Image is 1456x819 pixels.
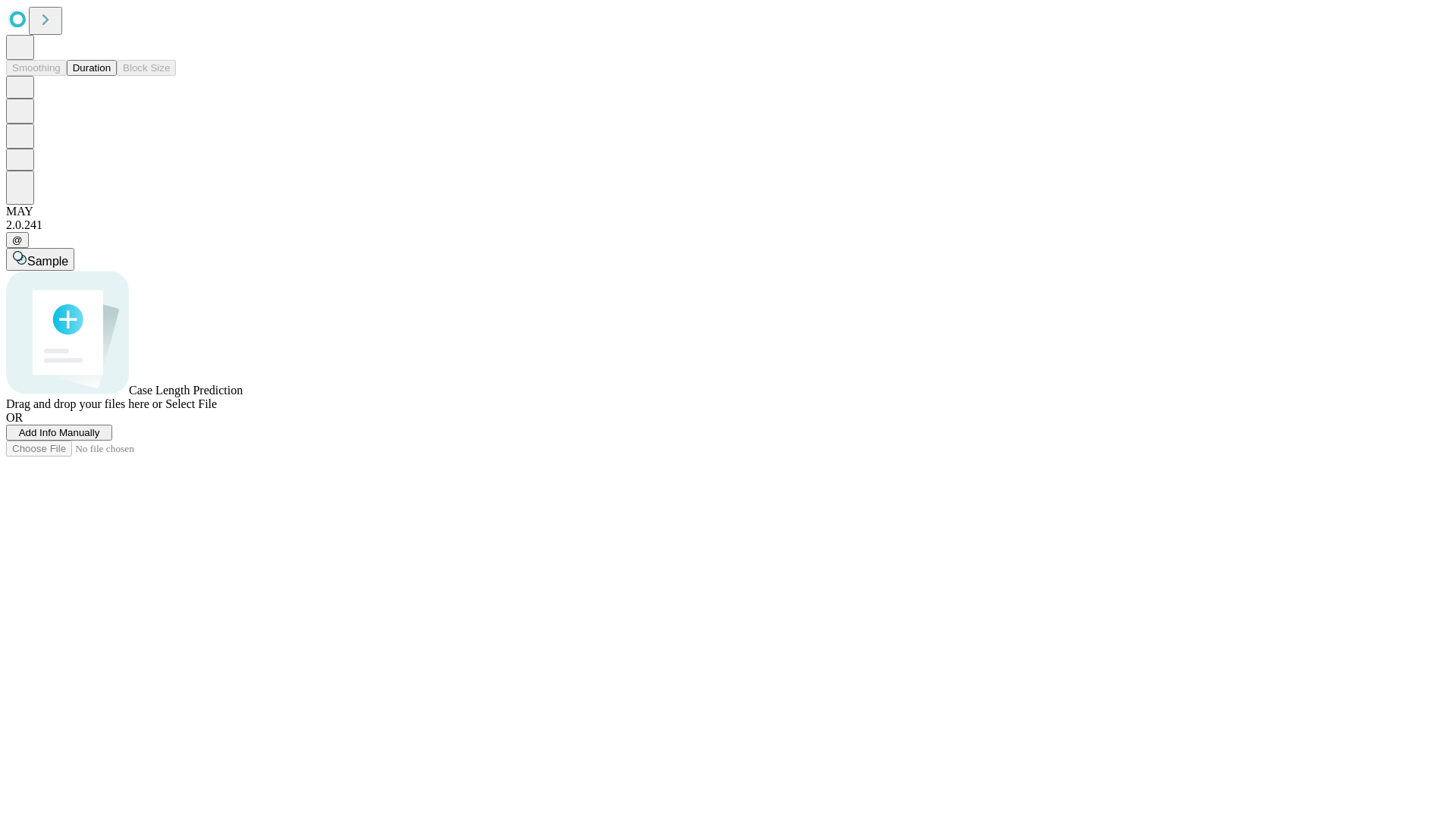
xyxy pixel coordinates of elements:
[6,218,1450,232] div: 2.0.241
[12,234,23,246] span: @
[6,411,23,424] span: OR
[6,232,29,248] button: @
[165,397,217,410] span: Select File
[19,427,100,438] span: Add Info Manually
[117,60,176,76] button: Block Size
[6,248,74,271] button: Sample
[6,425,112,441] button: Add Info Manually
[6,60,67,76] button: Smoothing
[6,397,162,410] span: Drag and drop your files here or
[6,205,1450,218] div: MAY
[129,384,243,397] span: Case Length Prediction
[67,60,117,76] button: Duration
[27,255,68,268] span: Sample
